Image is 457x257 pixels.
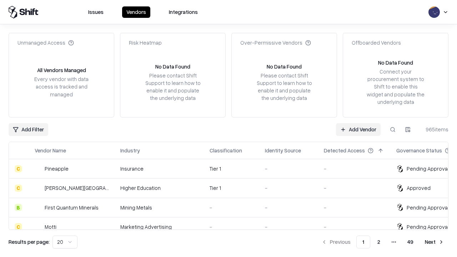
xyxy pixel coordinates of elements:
[407,223,449,231] div: Pending Approval
[396,147,442,154] div: Governance Status
[120,223,198,231] div: Marketing Advertising
[240,39,311,46] div: Over-Permissive Vendors
[9,238,50,246] p: Results per page:
[356,236,370,248] button: 1
[122,6,150,18] button: Vendors
[35,223,42,230] img: Motti
[407,184,431,192] div: Approved
[210,184,253,192] div: Tier 1
[210,223,253,231] div: -
[324,147,365,154] div: Detected Access
[45,165,69,172] div: Pineapple
[45,204,99,211] div: First Quantum Minerals
[165,6,202,18] button: Integrations
[372,236,386,248] button: 2
[9,123,48,136] button: Add Filter
[265,204,312,211] div: -
[352,39,401,46] div: Offboarded Vendors
[143,72,202,102] div: Please contact Shift Support to learn how to enable it and populate the underlying data
[407,204,449,211] div: Pending Approval
[120,204,198,211] div: Mining Metals
[336,123,381,136] a: Add Vendor
[17,39,74,46] div: Unmanaged Access
[15,204,22,211] div: B
[37,66,86,74] div: All Vendors Managed
[265,165,312,172] div: -
[15,223,22,230] div: C
[84,6,108,18] button: Issues
[120,165,198,172] div: Insurance
[265,223,312,231] div: -
[210,147,242,154] div: Classification
[210,165,253,172] div: Tier 1
[120,184,198,192] div: Higher Education
[265,147,301,154] div: Identity Source
[45,223,56,231] div: Motti
[210,204,253,211] div: -
[378,59,413,66] div: No Data Found
[324,165,385,172] div: -
[324,223,385,231] div: -
[265,184,312,192] div: -
[366,68,425,106] div: Connect your procurement system to Shift to enable this widget and populate the underlying data
[317,236,448,248] nav: pagination
[35,147,66,154] div: Vendor Name
[120,147,140,154] div: Industry
[421,236,448,248] button: Next
[32,75,91,98] div: Every vendor with data access is tracked and managed
[324,184,385,192] div: -
[35,165,42,172] img: Pineapple
[35,185,42,192] img: Reichman University
[324,204,385,211] div: -
[402,236,419,248] button: 49
[407,165,449,172] div: Pending Approval
[129,39,162,46] div: Risk Heatmap
[420,126,448,133] div: 965 items
[15,165,22,172] div: C
[15,185,22,192] div: C
[45,184,109,192] div: [PERSON_NAME][GEOGRAPHIC_DATA]
[155,63,190,70] div: No Data Found
[35,204,42,211] img: First Quantum Minerals
[267,63,302,70] div: No Data Found
[255,72,314,102] div: Please contact Shift Support to learn how to enable it and populate the underlying data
